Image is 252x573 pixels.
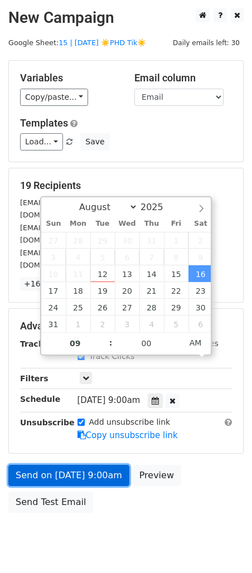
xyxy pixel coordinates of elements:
[41,299,66,315] span: August 24, 2025
[115,220,139,227] span: Wed
[90,232,115,249] span: July 29, 2025
[188,220,213,227] span: Sat
[20,339,57,348] strong: Tracking
[66,282,90,299] span: August 18, 2025
[20,277,67,291] a: +16 more
[20,224,203,245] small: [EMAIL_ADDRESS][PERSON_NAME][PERSON_NAME][DOMAIN_NAME]
[115,265,139,282] span: August 13, 2025
[164,299,188,315] span: August 29, 2025
[164,265,188,282] span: August 15, 2025
[164,315,188,332] span: September 5, 2025
[164,282,188,299] span: August 22, 2025
[41,315,66,332] span: August 31, 2025
[89,416,171,428] label: Add unsubscribe link
[139,299,164,315] span: August 28, 2025
[90,299,115,315] span: August 26, 2025
[115,315,139,332] span: September 3, 2025
[8,465,129,486] a: Send on [DATE] 9:00am
[20,418,75,427] strong: Unsubscribe
[188,315,213,332] span: September 6, 2025
[188,232,213,249] span: August 2, 2025
[139,232,164,249] span: July 31, 2025
[66,249,90,265] span: August 4, 2025
[20,320,232,332] h5: Advanced
[41,220,66,227] span: Sun
[139,249,164,265] span: August 7, 2025
[66,265,90,282] span: August 11, 2025
[175,338,218,349] label: UTM Codes
[41,332,109,355] input: Hour
[139,220,164,227] span: Thu
[113,332,181,355] input: Minute
[164,220,188,227] span: Fri
[164,249,188,265] span: August 8, 2025
[169,38,244,47] a: Daily emails left: 30
[115,299,139,315] span: August 27, 2025
[8,38,146,47] small: Google Sheet:
[138,202,178,212] input: Year
[115,232,139,249] span: July 30, 2025
[90,249,115,265] span: August 5, 2025
[59,38,146,47] a: 15 | [DATE] ☀️PHD Tik☀️
[169,37,244,49] span: Daily emails left: 30
[66,299,90,315] span: August 25, 2025
[90,315,115,332] span: September 2, 2025
[80,133,109,150] button: Save
[77,430,178,440] a: Copy unsubscribe link
[20,89,88,106] a: Copy/paste...
[41,282,66,299] span: August 17, 2025
[20,179,232,192] h5: 19 Recipients
[41,249,66,265] span: August 3, 2025
[132,465,181,486] a: Preview
[139,315,164,332] span: September 4, 2025
[66,220,90,227] span: Mon
[20,198,203,220] small: [EMAIL_ADDRESS][PERSON_NAME][PERSON_NAME][DOMAIN_NAME]
[109,332,113,354] span: :
[20,72,118,84] h5: Variables
[90,282,115,299] span: August 19, 2025
[8,492,93,513] a: Send Test Email
[164,232,188,249] span: August 1, 2025
[90,265,115,282] span: August 12, 2025
[115,249,139,265] span: August 6, 2025
[90,220,115,227] span: Tue
[8,8,244,27] h2: New Campaign
[66,315,90,332] span: September 1, 2025
[188,265,213,282] span: August 16, 2025
[89,351,135,362] label: Track Clicks
[188,282,213,299] span: August 23, 2025
[77,395,140,405] span: [DATE] 9:00am
[41,265,66,282] span: August 10, 2025
[115,282,139,299] span: August 20, 2025
[66,232,90,249] span: July 28, 2025
[134,72,232,84] h5: Email column
[139,265,164,282] span: August 14, 2025
[139,282,164,299] span: August 21, 2025
[20,249,203,270] small: [EMAIL_ADDRESS][PERSON_NAME][PERSON_NAME][DOMAIN_NAME]
[196,519,252,573] iframe: Chat Widget
[180,332,211,354] span: Click to toggle
[20,133,63,150] a: Load...
[188,249,213,265] span: August 9, 2025
[188,299,213,315] span: August 30, 2025
[41,232,66,249] span: July 27, 2025
[20,117,68,129] a: Templates
[20,374,49,383] strong: Filters
[20,395,60,404] strong: Schedule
